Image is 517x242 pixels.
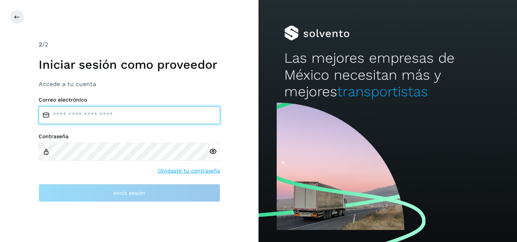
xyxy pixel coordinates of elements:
[39,80,220,88] h3: Accede a tu cuenta
[39,40,220,49] div: /2
[39,57,220,72] h1: Iniciar sesión como proveedor
[113,190,145,196] span: Inicia sesión
[39,97,220,103] label: Correo electrónico
[39,133,220,140] label: Contraseña
[284,50,491,100] h2: Las mejores empresas de México necesitan más y mejores
[39,41,42,48] span: 2
[337,83,428,100] span: transportistas
[39,184,220,202] button: Inicia sesión
[158,167,220,175] a: Olvidaste tu contraseña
